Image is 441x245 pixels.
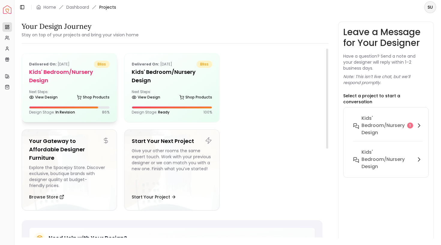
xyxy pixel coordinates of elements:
h5: Start Your Next Project [132,137,212,145]
button: Browse Store [29,191,64,203]
h3: Your Design Journey [22,22,139,31]
img: Spacejoy Logo [3,5,11,14]
button: Start Your Project [132,191,176,203]
small: Stay on top of your projects and bring your vision home [22,32,139,38]
span: Projects [99,4,116,10]
span: Ready [158,110,169,115]
a: Dashboard [66,4,89,10]
a: View Design [29,93,58,101]
a: View Design [132,93,160,101]
div: Next Steps: [29,89,109,101]
p: 86 % [102,110,109,115]
h6: Kids' Bedroom/Nursery Design [361,149,413,170]
h5: Your Gateway to Affordable Designer Furniture [29,137,109,162]
a: Home [43,4,56,10]
span: bliss [94,61,109,68]
nav: breadcrumb [36,4,116,10]
button: Kids' Bedroom/Nursery Design [348,146,427,173]
a: Your Gateway to Affordable Designer FurnitureExplore the Spacejoy Store. Discover exclusive, bout... [22,129,117,210]
h5: Kids' Bedroom/Nursery Design [132,68,212,85]
b: Delivered on: [132,62,159,67]
p: [DATE] [132,61,172,68]
div: Next Steps: [132,89,212,101]
span: In Revision [55,110,75,115]
p: Note: This isn’t live chat, but we’ll respond promptly. [343,74,429,86]
b: Delivered on: [29,62,57,67]
div: Explore the Spacejoy Store. Discover exclusive, boutique brands with designer quality at budget-f... [29,165,109,189]
p: Design Stage: [132,110,169,115]
p: Have a question? Send a note and your designer will reply within 1–2 business days. [343,53,429,71]
a: Spacejoy [3,5,11,14]
a: Shop Products [179,93,212,101]
p: Design Stage: [29,110,75,115]
p: Select a project to start a conversation [343,93,429,105]
h3: Leave a Message for Your Designer [343,27,429,48]
p: [DATE] [29,61,70,68]
a: Shop Products [77,93,109,101]
div: Give your other rooms the same expert touch. Work with your previous designer or we can match you... [132,148,212,189]
a: Start Your Next ProjectGive your other rooms the same expert touch. Work with your previous desig... [124,129,220,210]
span: SU [425,2,436,13]
h5: Kids' Bedroom/Nursery design [29,68,109,85]
p: 100 % [203,110,212,115]
button: Kids' Bedroom/Nursery design1 [348,112,427,146]
h5: Need Help with Your Design? [49,234,127,242]
div: 1 [407,122,413,129]
span: bliss [196,61,212,68]
h6: Kids' Bedroom/Nursery design [361,115,405,136]
button: SU [424,1,436,13]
